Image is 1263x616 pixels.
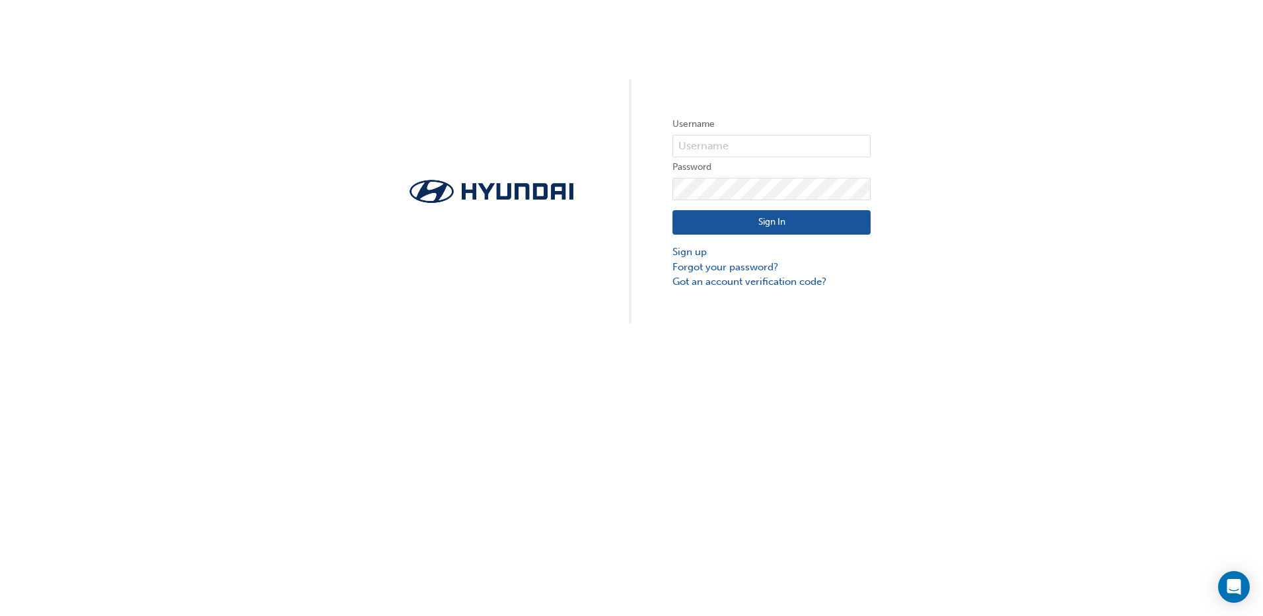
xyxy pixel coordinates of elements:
input: Username [672,135,871,157]
label: Password [672,159,871,175]
a: Forgot your password? [672,260,871,275]
label: Username [672,116,871,132]
div: Open Intercom Messenger [1218,571,1250,603]
a: Got an account verification code? [672,274,871,289]
a: Sign up [672,245,871,260]
img: Trak [392,176,591,207]
button: Sign In [672,210,871,235]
